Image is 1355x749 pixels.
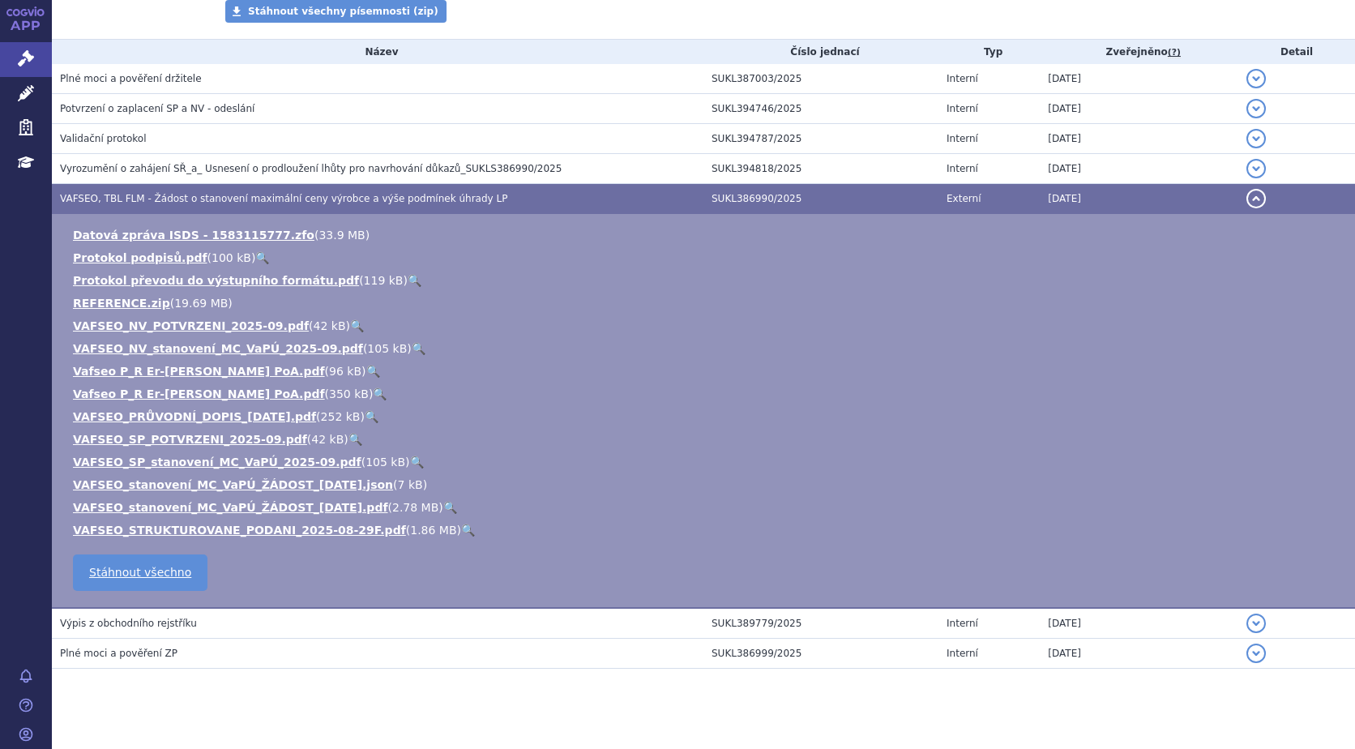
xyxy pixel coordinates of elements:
[1246,99,1266,118] button: detail
[73,272,1339,289] li: ( )
[60,133,147,144] span: Validační protokol
[60,103,254,114] span: Potvrzení o zaplacení SP a NV - odeslání
[73,387,325,400] a: Vafseo P_R Er-[PERSON_NAME] PoA.pdf
[73,456,361,469] a: VAFSEO_SP_stanovení_MC_VaPÚ_2025-09.pdf
[73,297,170,310] a: REFERENCE.zip
[1246,644,1266,663] button: detail
[73,229,314,242] a: Datová zpráva ISDS - 1583115777.zfo
[73,409,1339,425] li: ( )
[1246,129,1266,148] button: detail
[1238,40,1355,64] th: Detail
[1040,608,1238,639] td: [DATE]
[73,524,406,537] a: VAFSEO_STRUKTUROVANE_PODANI_2025-08-29F.pdf
[73,250,1339,266] li: ( )
[52,40,703,64] th: Název
[703,184,938,214] td: SUKL386990/2025
[703,608,938,639] td: SUKL389779/2025
[73,274,359,287] a: Protokol převodu do výstupního formátu.pdf
[73,295,1339,311] li: ( )
[398,478,423,491] span: 7 kB
[329,387,369,400] span: 350 kB
[373,387,387,400] a: 🔍
[1040,639,1238,669] td: [DATE]
[73,433,307,446] a: VAFSEO_SP_POTVRZENI_2025-09.pdf
[703,64,938,94] td: SUKL387003/2025
[1040,64,1238,94] td: [DATE]
[1040,94,1238,124] td: [DATE]
[318,229,365,242] span: 33.9 MB
[311,433,344,446] span: 42 kB
[1246,69,1266,88] button: detail
[703,94,938,124] td: SUKL394746/2025
[703,639,938,669] td: SUKL386999/2025
[443,501,457,514] a: 🔍
[73,318,1339,334] li: ( )
[73,554,207,591] a: Stáhnout všechno
[1040,184,1238,214] td: [DATE]
[73,363,1339,379] li: ( )
[408,274,421,287] a: 🔍
[703,124,938,154] td: SUKL394787/2025
[321,410,361,423] span: 252 kB
[947,103,978,114] span: Interní
[60,648,177,659] span: Plné moci a pověření ZP
[703,154,938,184] td: SUKL394818/2025
[366,365,380,378] a: 🔍
[73,478,393,491] a: VAFSEO_stanovení_MC_VaPÚ_ŽÁDOST_[DATE].json
[350,319,364,332] a: 🔍
[392,501,438,514] span: 2.78 MB
[938,40,1040,64] th: Typ
[410,524,456,537] span: 1.86 MB
[365,410,378,423] a: 🔍
[410,456,424,469] a: 🔍
[1246,189,1266,208] button: detail
[174,297,228,310] span: 19.69 MB
[73,410,316,423] a: VAFSEO_PRŮVODNÍ_DOPIS_[DATE].pdf
[947,193,981,204] span: Externí
[248,6,438,17] span: Stáhnout všechny písemnosti (zip)
[255,251,269,264] a: 🔍
[73,227,1339,243] li: ( )
[703,40,938,64] th: Číslo jednací
[73,386,1339,402] li: ( )
[1040,124,1238,154] td: [DATE]
[1246,159,1266,178] button: detail
[73,342,363,355] a: VAFSEO_NV_stanovení_MC_VaPÚ_2025-09.pdf
[60,618,197,629] span: Výpis z obchodního rejstříku
[60,163,562,174] span: Vyrozumění o zahájení SŘ_a_ Usnesení o prodloužení lhůty pro navrhování důkazů_SUKLS386990/2025
[212,251,251,264] span: 100 kB
[73,522,1339,538] li: ( )
[412,342,425,355] a: 🔍
[947,133,978,144] span: Interní
[73,501,388,514] a: VAFSEO_stanovení_MC_VaPÚ_ŽÁDOST_[DATE].pdf
[1246,614,1266,633] button: detail
[73,499,1339,516] li: ( )
[73,251,207,264] a: Protokol podpisů.pdf
[73,477,1339,493] li: ( )
[73,340,1339,357] li: ( )
[73,431,1339,447] li: ( )
[60,73,202,84] span: Plné moci a pověření držitele
[314,319,346,332] span: 42 kB
[1040,154,1238,184] td: [DATE]
[60,193,507,204] span: VAFSEO, TBL FLM - Žádost o stanovení maximální ceny výrobce a výše podmínek úhrady LP
[73,365,325,378] a: Vafseo P_R Er-[PERSON_NAME] PoA.pdf
[348,433,362,446] a: 🔍
[1168,47,1181,58] abbr: (?)
[364,274,404,287] span: 119 kB
[367,342,407,355] span: 105 kB
[1040,40,1238,64] th: Zveřejněno
[365,456,405,469] span: 105 kB
[73,319,309,332] a: VAFSEO_NV_POTVRZENI_2025-09.pdf
[329,365,361,378] span: 96 kB
[461,524,475,537] a: 🔍
[947,163,978,174] span: Interní
[73,454,1339,470] li: ( )
[947,73,978,84] span: Interní
[947,648,978,659] span: Interní
[947,618,978,629] span: Interní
